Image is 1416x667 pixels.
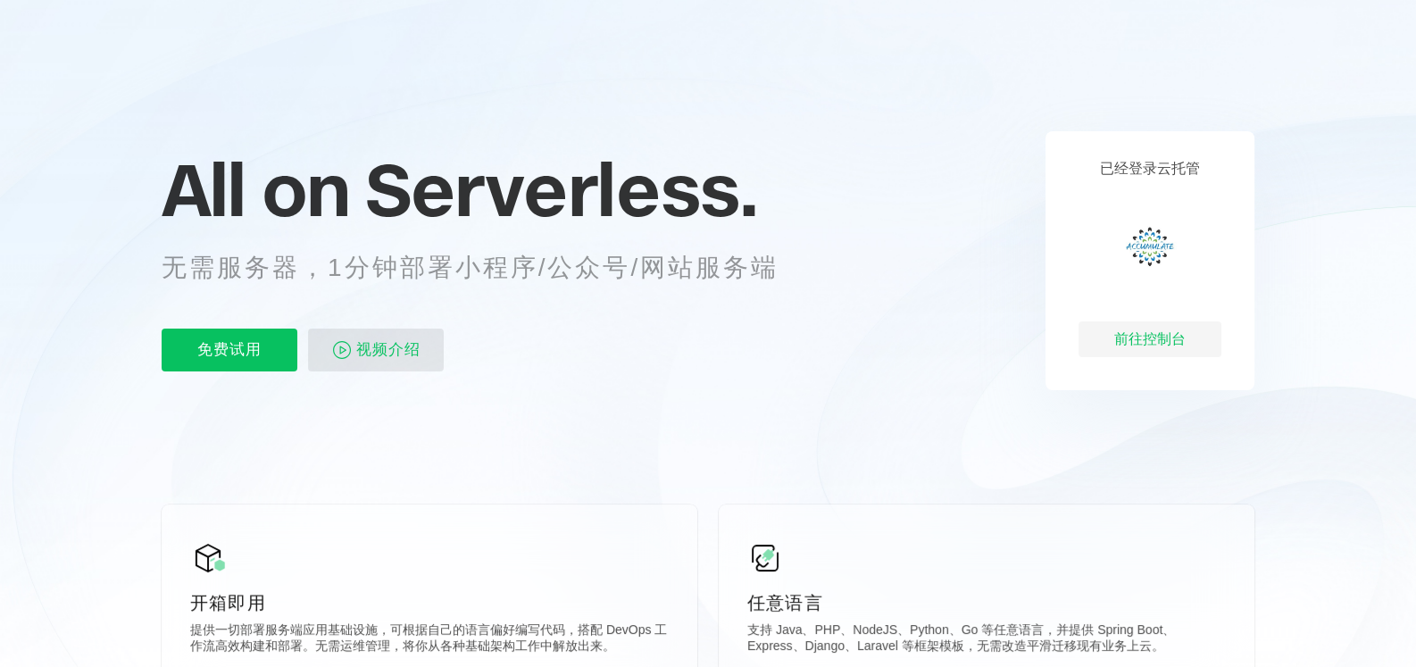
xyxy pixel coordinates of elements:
[747,622,1226,658] p: 支持 Java、PHP、NodeJS、Python、Go 等任意语言，并提供 Spring Boot、Express、Django、Laravel 等框架模板，无需改造平滑迁移现有业务上云。
[190,622,669,658] p: 提供一切部署服务端应用基础设施，可根据自己的语言偏好编写代码，搭配 DevOps 工作流高效构建和部署。无需运维管理，将你从各种基础架构工作中解放出来。
[365,145,757,234] span: Serverless.
[1079,321,1221,357] div: 前往控制台
[162,145,348,234] span: All on
[1100,160,1200,179] p: 已经登录云托管
[190,590,669,615] p: 开箱即用
[162,329,297,371] p: 免费试用
[356,329,421,371] span: 视频介绍
[331,339,353,361] img: video_play.svg
[747,590,1226,615] p: 任意语言
[162,250,812,286] p: 无需服务器，1分钟部署小程序/公众号/网站服务端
